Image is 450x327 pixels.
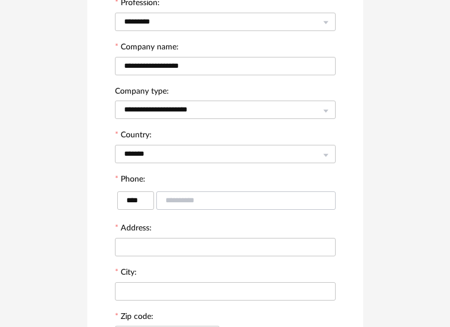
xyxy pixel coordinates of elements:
label: Zip code: [115,313,153,323]
label: Company name: [115,43,179,53]
label: Phone: [115,175,145,186]
label: City: [115,268,137,279]
label: Company type: [115,87,169,98]
label: Address: [115,224,152,234]
label: Country: [115,131,152,141]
